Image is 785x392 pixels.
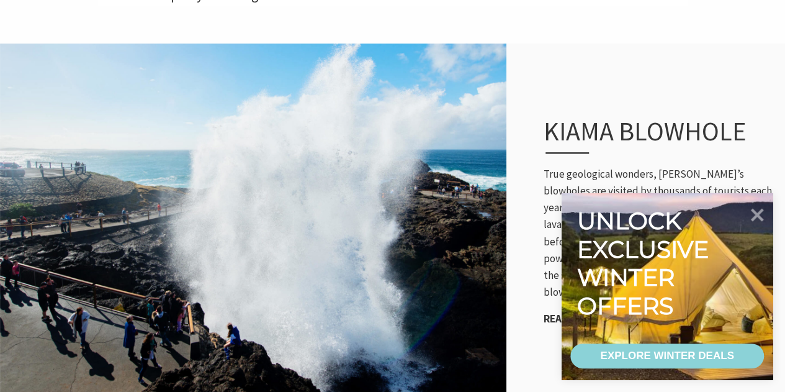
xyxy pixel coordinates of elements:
h3: Kiama Blowhole [544,116,750,153]
a: Read More [544,312,606,326]
a: EXPLORE WINTER DEALS [570,344,764,368]
div: EXPLORE WINTER DEALS [600,344,733,368]
p: True geological wonders, [PERSON_NAME]’s blowholes are visited by thousands of tourists each year... [544,166,773,301]
div: Unlock exclusive winter offers [577,207,714,320]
